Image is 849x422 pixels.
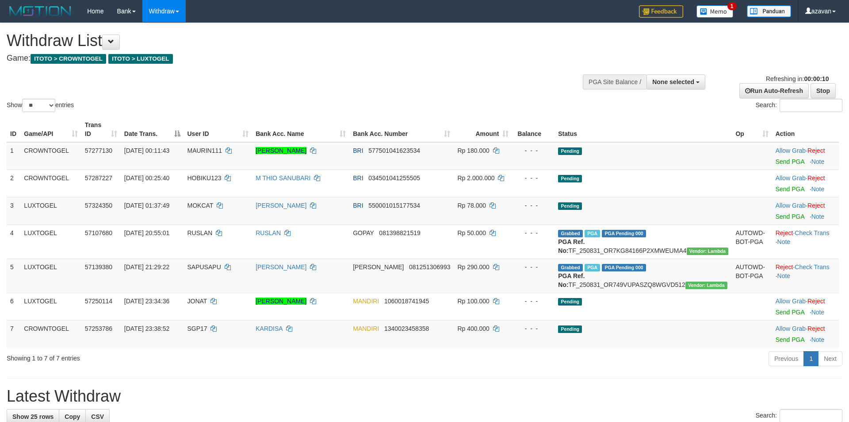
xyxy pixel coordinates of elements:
span: Rp 78.000 [457,202,486,209]
td: · [772,320,839,348]
span: MANDIRI [353,325,379,332]
span: Copy 034501041255505 to clipboard [368,174,420,182]
span: Marked by azaksrlux [585,230,600,237]
span: · [776,298,807,305]
td: LUXTOGEL [20,293,81,320]
th: Status [555,117,732,142]
span: 57139380 [85,263,112,271]
span: Copy 081251306993 to clipboard [409,263,450,271]
th: Bank Acc. Number: activate to sort column ascending [349,117,454,142]
span: Grabbed [558,264,583,271]
a: Check Trans [795,229,830,236]
td: · [772,293,839,320]
span: SGP17 [187,325,207,332]
span: Rp 180.000 [457,147,489,154]
div: PGA Site Balance / [583,74,646,89]
a: [PERSON_NAME] [256,263,306,271]
span: None selected [652,78,694,85]
a: Note [777,272,791,279]
b: PGA Ref. No: [558,272,585,288]
span: Marked by azaksrlux [585,264,600,271]
span: Show 25 rows [12,413,54,420]
a: Note [811,309,825,316]
span: MANDIRI [353,298,379,305]
a: Reject [807,147,825,154]
span: Rp 100.000 [457,298,489,305]
span: RUSLAN [187,229,213,236]
a: [PERSON_NAME] [256,147,306,154]
span: BRI [353,202,363,209]
span: · [776,174,807,182]
select: Showentries [22,99,55,112]
td: 7 [7,320,20,348]
a: Allow Grab [776,147,806,154]
a: Reject [807,325,825,332]
a: [PERSON_NAME] [256,202,306,209]
button: None selected [646,74,705,89]
span: MAURIN111 [187,147,222,154]
span: Copy 081398821519 to clipboard [379,229,420,236]
td: · · [772,259,839,293]
span: Rp 400.000 [457,325,489,332]
h1: Withdraw List [7,32,557,50]
th: Game/API: activate to sort column ascending [20,117,81,142]
span: 57287227 [85,174,112,182]
a: Reject [807,298,825,305]
span: Pending [558,202,582,210]
th: Action [772,117,839,142]
span: Copy 1340023458358 to clipboard [384,325,429,332]
span: SAPUSAPU [187,263,221,271]
span: JONAT [187,298,207,305]
td: · [772,170,839,197]
a: Reject [776,229,793,236]
td: 6 [7,293,20,320]
span: [DATE] 20:55:01 [124,229,169,236]
th: Balance [512,117,555,142]
span: [DATE] 00:11:43 [124,147,169,154]
span: Copy [65,413,80,420]
img: MOTION_logo.png [7,4,74,18]
a: Send PGA [776,186,804,193]
a: Send PGA [776,309,804,316]
span: Rp 290.000 [457,263,489,271]
a: Allow Grab [776,325,806,332]
div: - - - [516,174,551,182]
span: 57253786 [85,325,112,332]
th: Bank Acc. Name: activate to sort column ascending [252,117,349,142]
th: Trans ID: activate to sort column ascending [81,117,121,142]
a: M THIO SANUBARI [256,174,310,182]
td: 4 [7,225,20,259]
a: Note [777,238,791,245]
a: 1 [803,351,818,366]
a: Next [818,351,842,366]
span: Rp 50.000 [457,229,486,236]
span: BRI [353,147,363,154]
a: Reject [776,263,793,271]
span: Pending [558,175,582,182]
td: LUXTOGEL [20,225,81,259]
span: GOPAY [353,229,374,236]
div: - - - [516,201,551,210]
td: CROWNTOGEL [20,170,81,197]
span: ITOTO > CROWNTOGEL [31,54,106,64]
td: 5 [7,259,20,293]
img: Button%20Memo.svg [696,5,734,18]
td: AUTOWD-BOT-PGA [732,259,772,293]
a: Check Trans [795,263,830,271]
span: [DATE] 21:29:22 [124,263,169,271]
td: 3 [7,197,20,225]
span: 57250114 [85,298,112,305]
span: Pending [558,147,582,155]
div: - - - [516,146,551,155]
span: 57107680 [85,229,112,236]
span: Pending [558,325,582,333]
a: RUSLAN [256,229,281,236]
img: Feedback.jpg [639,5,683,18]
td: TF_250831_OR7KG84166P2XMWEUMA4 [555,225,732,259]
label: Search: [756,99,842,112]
span: Copy 550001015177534 to clipboard [368,202,420,209]
a: Reject [807,174,825,182]
h4: Game: [7,54,557,63]
span: · [776,147,807,154]
td: AUTOWD-BOT-PGA [732,225,772,259]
